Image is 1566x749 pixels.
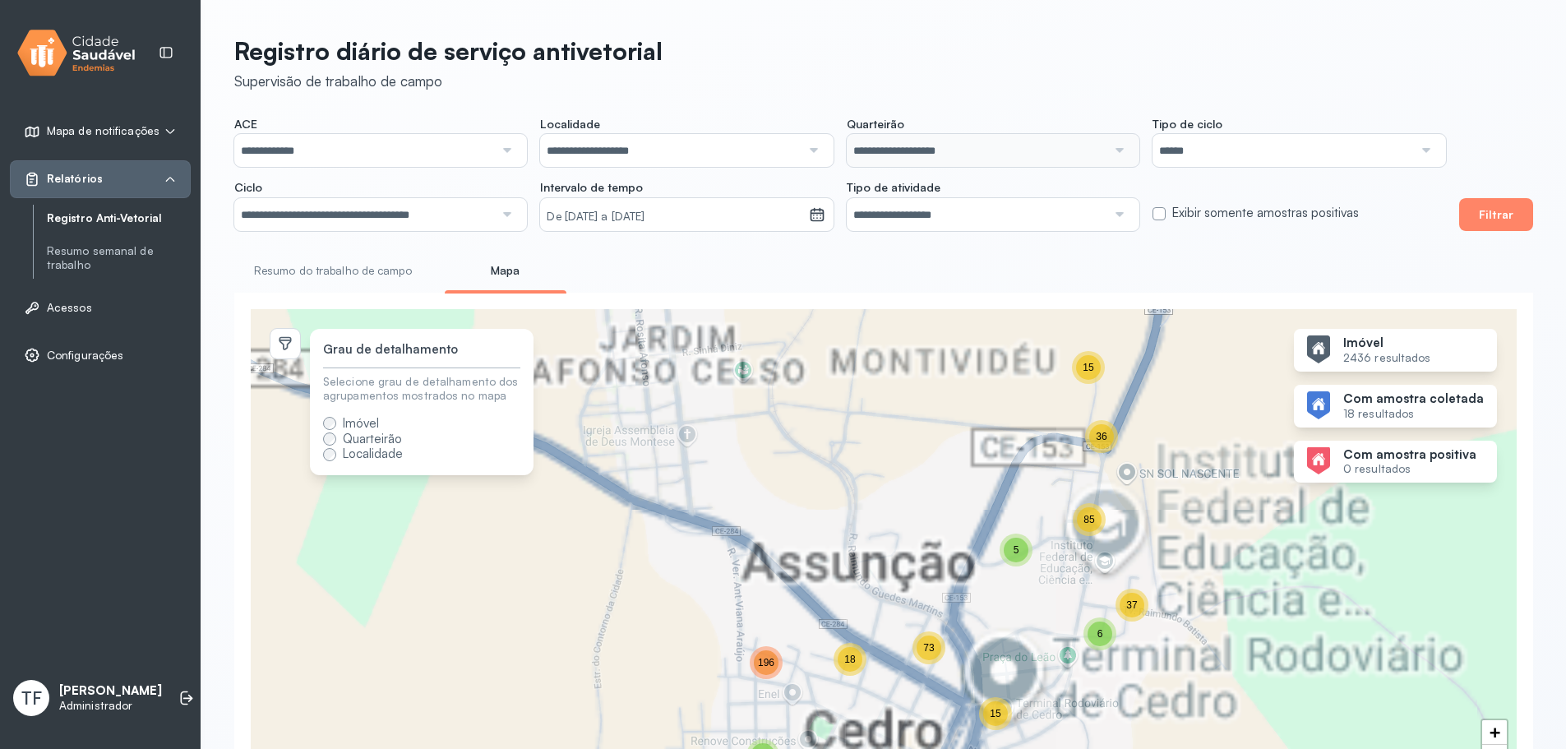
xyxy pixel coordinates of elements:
span: 36 [1096,431,1106,442]
span: Localidade [540,117,600,132]
div: 18 [834,643,866,676]
label: Exibir somente amostras positivas [1172,206,1359,221]
div: 85 [1073,503,1106,536]
span: 37 [1126,599,1137,611]
span: Intervalo de tempo [540,180,643,195]
span: 6 [1097,628,1103,640]
a: Resumo semanal de trabalho [47,244,191,272]
img: Imagem [1307,447,1330,475]
a: Registro Anti-Vetorial [47,208,191,229]
span: 15 [1083,362,1093,373]
a: Configurações [24,347,177,363]
span: 196 [758,657,774,668]
div: 6 [1083,617,1116,650]
a: Zoom in [1482,720,1507,745]
span: Acessos [47,301,92,315]
strong: Imóvel [1343,335,1431,351]
span: Tipo de ciclo [1153,117,1222,132]
div: Selecione grau de detalhamento dos agrupamentos mostrados no mapa [323,375,520,403]
img: Imagem [1307,391,1330,419]
div: 37 [1116,589,1148,622]
small: 18 resultados [1343,407,1484,421]
a: Resumo semanal de trabalho [47,241,191,275]
img: Imagem [1307,335,1330,363]
a: Mapa [445,257,566,284]
div: 36 [1085,420,1118,453]
div: 73 [912,631,945,664]
a: Acessos [24,299,177,316]
span: Mapa de notificações [47,124,159,138]
div: Supervisão de trabalho de campo [234,72,663,90]
span: Imóvel [343,415,379,431]
img: logo.svg [17,26,136,80]
small: 0 resultados [1343,462,1476,476]
span: ACE [234,117,257,132]
a: Registro Anti-Vetorial [47,211,191,225]
div: 15 [1072,351,1105,384]
span: 15 [990,708,1000,719]
span: 85 [1083,514,1094,525]
div: 15 [979,697,1012,730]
span: Tipo de atividade [847,180,940,195]
div: 5 [1000,534,1032,566]
span: 5 [1014,544,1019,556]
span: 18 [844,654,855,665]
span: TF [21,687,42,709]
span: 73 [923,642,934,654]
span: + [1490,722,1500,742]
div: Grau de detalhamento [323,342,458,358]
button: Filtrar [1459,198,1533,231]
span: Relatórios [47,172,103,186]
strong: Com amostra coletada [1343,391,1484,407]
span: Quarteirão [343,431,402,446]
span: Ciclo [234,180,262,195]
span: Quarteirão [847,117,904,132]
p: Registro diário de serviço antivetorial [234,36,663,66]
small: 2436 resultados [1343,351,1431,365]
div: 196 [750,646,783,679]
p: Administrador [59,699,162,713]
span: Localidade [343,446,403,461]
p: [PERSON_NAME] [59,683,162,699]
strong: Com amostra positiva [1343,447,1476,463]
small: De [DATE] a [DATE] [547,209,801,225]
span: Configurações [47,349,123,363]
a: Resumo do trabalho de campo [234,257,432,284]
